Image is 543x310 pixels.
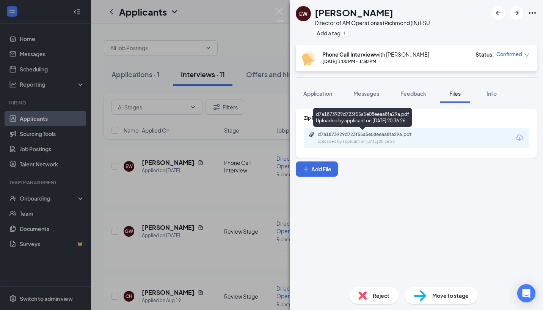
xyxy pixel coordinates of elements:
div: d7a1873929d723f55a5e08eeaa8fa29a.pdf [318,131,424,138]
button: ArrowRight [510,6,523,20]
div: Open Intercom Messenger [517,284,535,302]
div: Zip Recruiter Resume [304,115,529,121]
button: Add FilePlus [296,161,338,177]
div: Status : [476,51,494,58]
button: PlusAdd a tag [315,29,348,37]
span: Files [449,90,461,97]
h1: [PERSON_NAME] [315,6,393,19]
svg: Paperclip [309,131,315,138]
span: down [524,52,529,58]
div: EW [299,10,308,17]
span: Feedback [400,90,426,97]
a: Paperclipd7a1873929d723f55a5e08eeaa8fa29a.pdfUploaded by applicant on [DATE] 20:36:26 [309,131,432,145]
span: Confirmed [496,51,522,58]
div: [DATE] 1:00 PM - 1:30 PM [322,58,429,65]
span: Info [487,90,497,97]
div: with [PERSON_NAME] [322,51,429,58]
span: Application [303,90,332,97]
span: Reject [373,291,389,300]
b: Phone Call Interview [322,51,375,58]
svg: Plus [342,31,347,35]
svg: ArrowRight [512,8,521,17]
svg: ArrowLeftNew [494,8,503,17]
div: Uploaded by applicant on [DATE] 20:36:26 [318,139,432,145]
span: Messages [353,90,379,97]
span: Move to stage [432,291,469,300]
svg: Download [515,133,524,142]
button: ArrowLeftNew [491,6,505,20]
div: d7a1873929d723f55a5e08eeaa8fa29a.pdf Uploaded by applicant on [DATE] 20:36:26 [313,108,412,127]
svg: Ellipses [528,8,537,17]
svg: Plus [302,165,310,173]
div: Director of AM Operations at Richmond (IN) FSU [315,19,430,27]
